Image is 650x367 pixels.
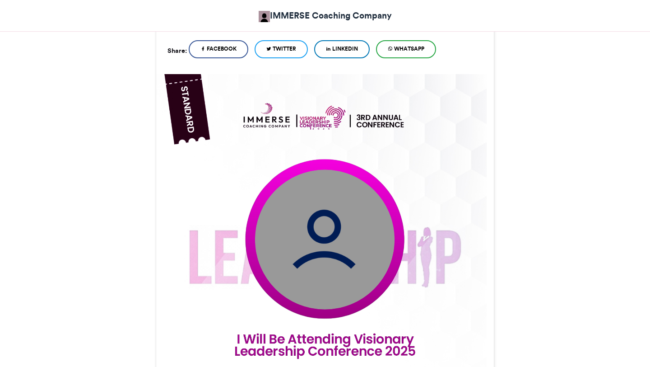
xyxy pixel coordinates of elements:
a: Twitter [255,40,308,58]
img: IMMERSE Coaching Company [259,11,270,22]
h5: Share: [167,45,187,56]
a: IMMERSE Coaching Company [259,9,392,22]
span: LinkedIn [332,45,358,53]
a: WhatsApp [376,40,436,58]
span: WhatsApp [394,45,424,53]
a: Facebook [189,40,248,58]
span: Facebook [207,45,237,53]
span: Twitter [273,45,296,53]
img: user_circle.png [255,169,395,309]
a: LinkedIn [314,40,370,58]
